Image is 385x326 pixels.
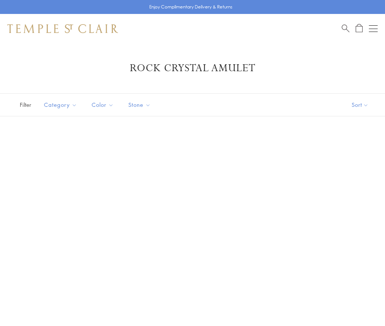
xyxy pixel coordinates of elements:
[356,24,363,33] a: Open Shopping Bag
[342,24,349,33] a: Search
[125,100,156,109] span: Stone
[149,3,232,11] p: Enjoy Complimentary Delivery & Returns
[7,24,118,33] img: Temple St. Clair
[38,97,82,113] button: Category
[86,97,119,113] button: Color
[18,62,367,75] h1: Rock Crystal Amulet
[88,100,119,109] span: Color
[123,97,156,113] button: Stone
[40,100,82,109] span: Category
[369,24,378,33] button: Open navigation
[335,94,385,116] button: Show sort by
